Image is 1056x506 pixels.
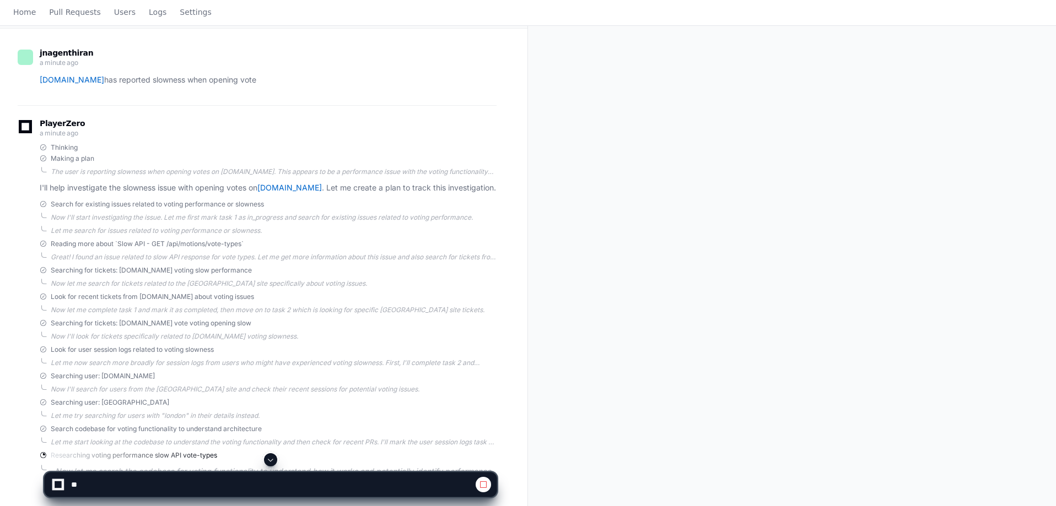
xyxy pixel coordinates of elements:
div: Let me try searching for users with "london" in their details instead. [51,411,497,420]
div: The user is reporting slowness when opening votes on [DOMAIN_NAME]. This appears to be a performa... [51,167,497,176]
p: I'll help investigate the slowness issue with opening votes on . Let me create a plan to track th... [40,182,497,194]
div: Great! I found an issue related to slow API response for vote types. Let me get more information ... [51,253,497,262]
span: Pull Requests [49,9,100,15]
div: Now I'll search for users from the [GEOGRAPHIC_DATA] site and check their recent sessions for pot... [51,385,497,394]
span: Searching user: [DOMAIN_NAME] [51,372,155,380]
span: Researching voting performance slow API vote-types [51,451,217,460]
span: Thinking [51,143,78,152]
span: a minute ago [40,129,78,137]
span: Searching for tickets: [DOMAIN_NAME] vote voting opening slow [51,319,251,328]
div: Now I'll look for tickets specifically related to [DOMAIN_NAME] voting slowness. [51,332,497,341]
span: Searching for tickets: [DOMAIN_NAME] voting slow performance [51,266,252,275]
div: Now let me search for tickets related to the [GEOGRAPHIC_DATA] site specifically about voting iss... [51,279,497,288]
span: Search codebase for voting functionality to understand architecture [51,425,262,433]
span: Settings [180,9,211,15]
div: Let me now search more broadly for session logs from users who might have experienced voting slow... [51,358,497,367]
div: Now let me complete task 1 and mark it as completed, then move on to task 2 which is looking for ... [51,306,497,314]
span: Logs [149,9,166,15]
span: Users [114,9,136,15]
a: [DOMAIN_NAME] [40,75,104,84]
span: a minute ago [40,58,78,67]
span: Home [13,9,36,15]
span: Look for user session logs related to voting slowness [51,345,214,354]
span: Reading more about `Slow API - GET /api/motions/vote-types` [51,240,244,248]
div: Now I'll start investigating the issue. Let me first mark task 1 as in_progress and search for ex... [51,213,497,222]
span: Making a plan [51,154,94,163]
span: Searching user: [GEOGRAPHIC_DATA] [51,398,169,407]
div: Let me search for issues related to voting performance or slowness. [51,226,497,235]
span: jnagenthiran [40,48,93,57]
a: [DOMAIN_NAME] [257,183,322,192]
span: Search for existing issues related to voting performance or slowness [51,200,264,209]
div: Let me start looking at the codebase to understand the voting functionality and then check for re... [51,438,497,447]
span: Look for recent tickets from [DOMAIN_NAME] about voting issues [51,292,254,301]
p: has reported slowness when opening vote [40,74,497,86]
span: PlayerZero [40,120,85,127]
